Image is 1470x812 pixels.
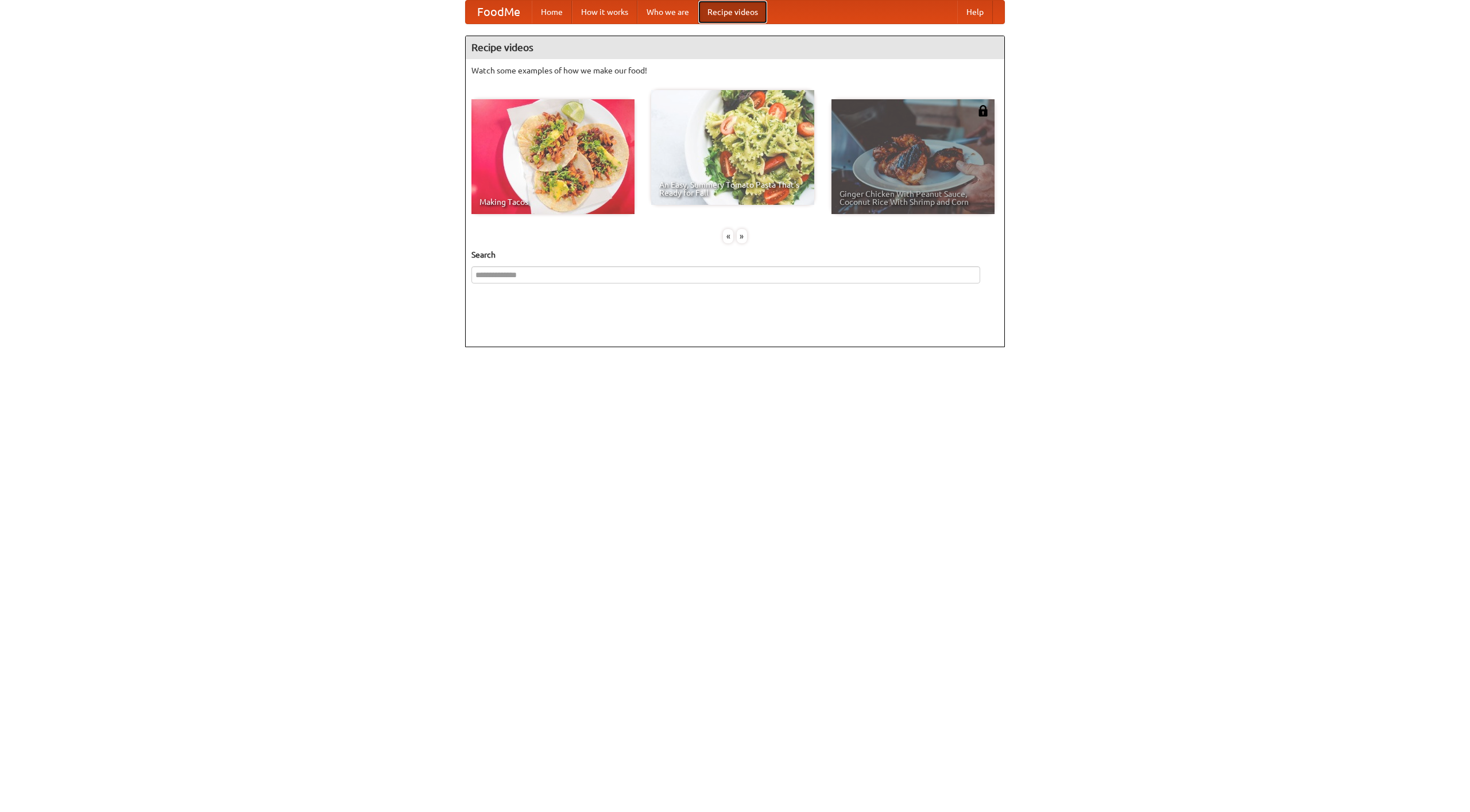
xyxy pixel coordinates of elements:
span: Making Tacos [479,198,626,206]
p: Watch some examples of how we make our food! [471,65,999,76]
div: « [723,229,733,243]
a: Recipe videos [698,1,767,24]
a: Making Tacos [471,99,635,214]
span: An Easy, Summery Tomato Pasta That's Ready for Fall [659,181,806,197]
div: » [737,229,747,243]
a: Help [957,1,993,24]
a: FoodMe [466,1,532,24]
a: Home [532,1,572,24]
h4: Recipe videos [466,36,1004,59]
a: An Easy, Summery Tomato Pasta That's Ready for Fall [651,90,814,205]
img: 483408.png [977,105,989,116]
h5: Search [471,249,999,261]
a: How it works [572,1,637,24]
a: Who we are [637,1,698,24]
